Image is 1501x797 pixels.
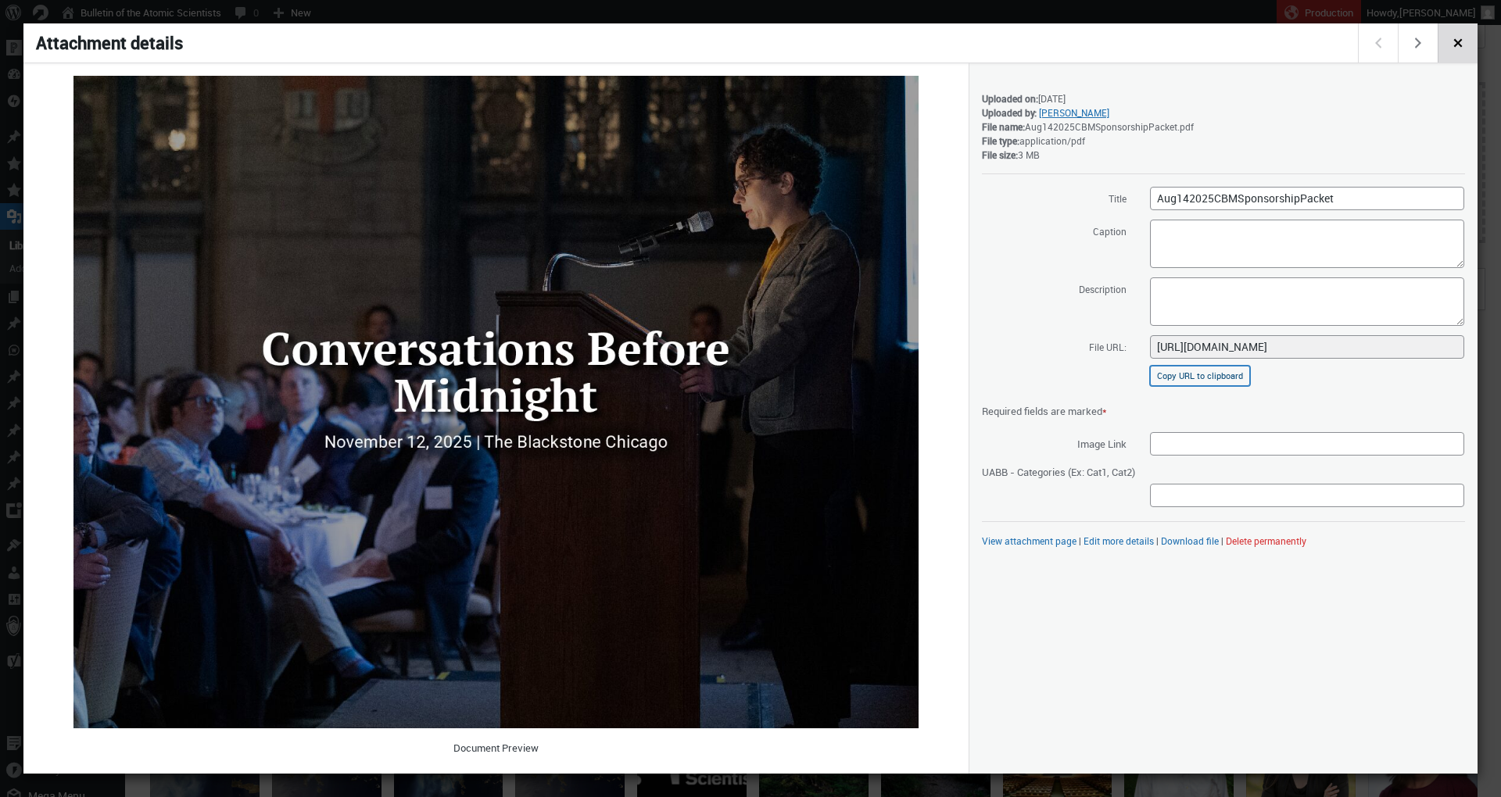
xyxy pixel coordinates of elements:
[982,534,1076,547] a: View attachment page
[1161,534,1219,547] a: Download file
[982,106,1037,119] strong: Uploaded by:
[1156,534,1159,547] span: |
[982,404,1107,418] span: Required fields are marked
[982,334,1127,358] label: File URL:
[982,91,1465,105] div: [DATE]
[36,741,956,756] p: Document Preview
[982,120,1025,133] strong: File name:
[1039,106,1109,119] a: [PERSON_NAME]
[982,120,1465,134] div: Aug142025CBMSponsorshipPacket.pdf
[982,219,1127,242] label: Caption
[982,92,1038,105] strong: Uploaded on:
[982,277,1127,300] label: Description
[982,431,1127,455] span: Image Link
[982,134,1465,148] div: application/pdf
[982,148,1018,161] strong: File size:
[982,459,1135,483] span: UABB - Categories (Ex: Cat1, Cat2)
[1226,534,1306,547] button: Delete permanently
[1150,366,1250,386] button: Copy URL to clipboard
[982,148,1465,162] div: 3 MB
[1079,534,1081,547] span: |
[1221,534,1223,547] span: |
[982,134,1019,147] strong: File type:
[982,186,1127,209] label: Title
[1084,534,1154,547] a: Edit more details
[23,23,1360,63] h1: Attachment details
